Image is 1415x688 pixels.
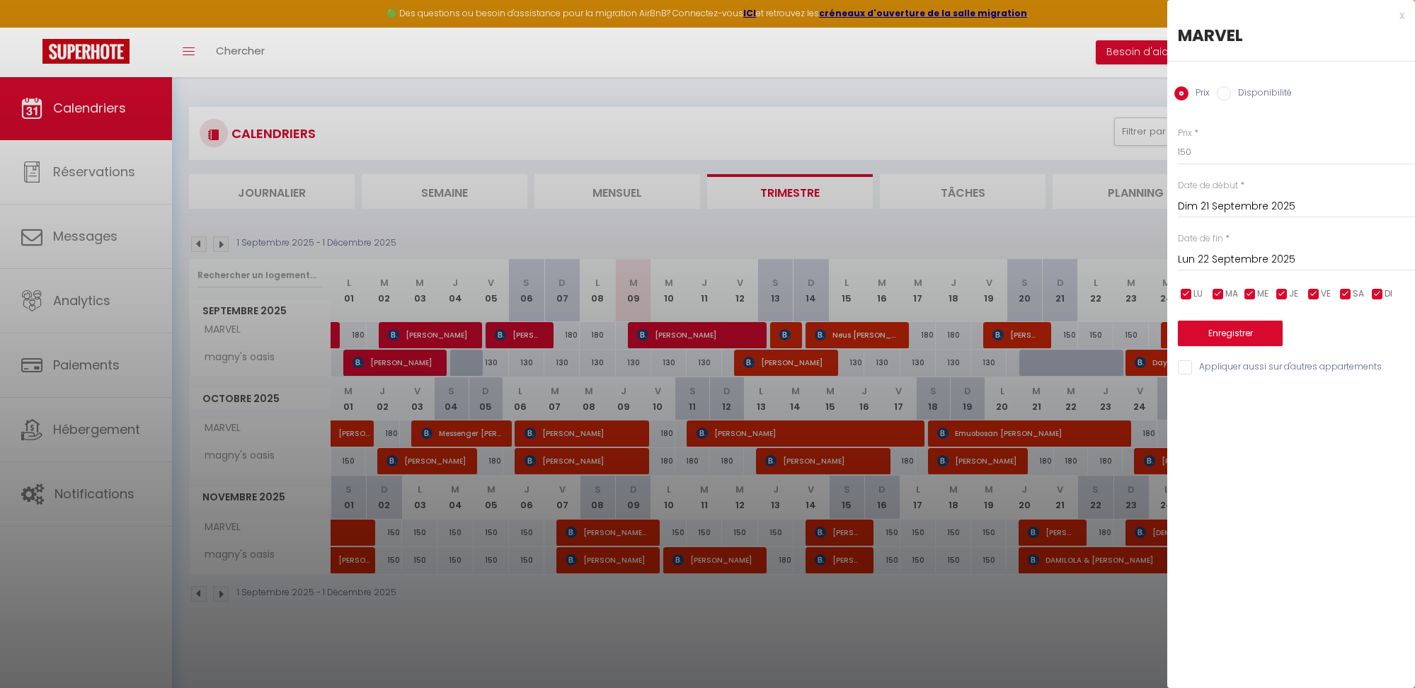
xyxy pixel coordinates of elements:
[1321,287,1331,301] span: VE
[1178,232,1223,246] label: Date de fin
[1353,287,1364,301] span: SA
[1188,86,1210,102] label: Prix
[1257,287,1268,301] span: ME
[1178,127,1192,140] label: Prix
[1231,86,1292,102] label: Disponibilité
[1167,7,1404,24] div: x
[1193,287,1203,301] span: LU
[1225,287,1238,301] span: MA
[1385,287,1392,301] span: DI
[1178,24,1404,47] div: MARVEL
[1178,321,1283,346] button: Enregistrer
[11,6,54,48] button: Ouvrir le widget de chat LiveChat
[1289,287,1298,301] span: JE
[1178,179,1238,193] label: Date de début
